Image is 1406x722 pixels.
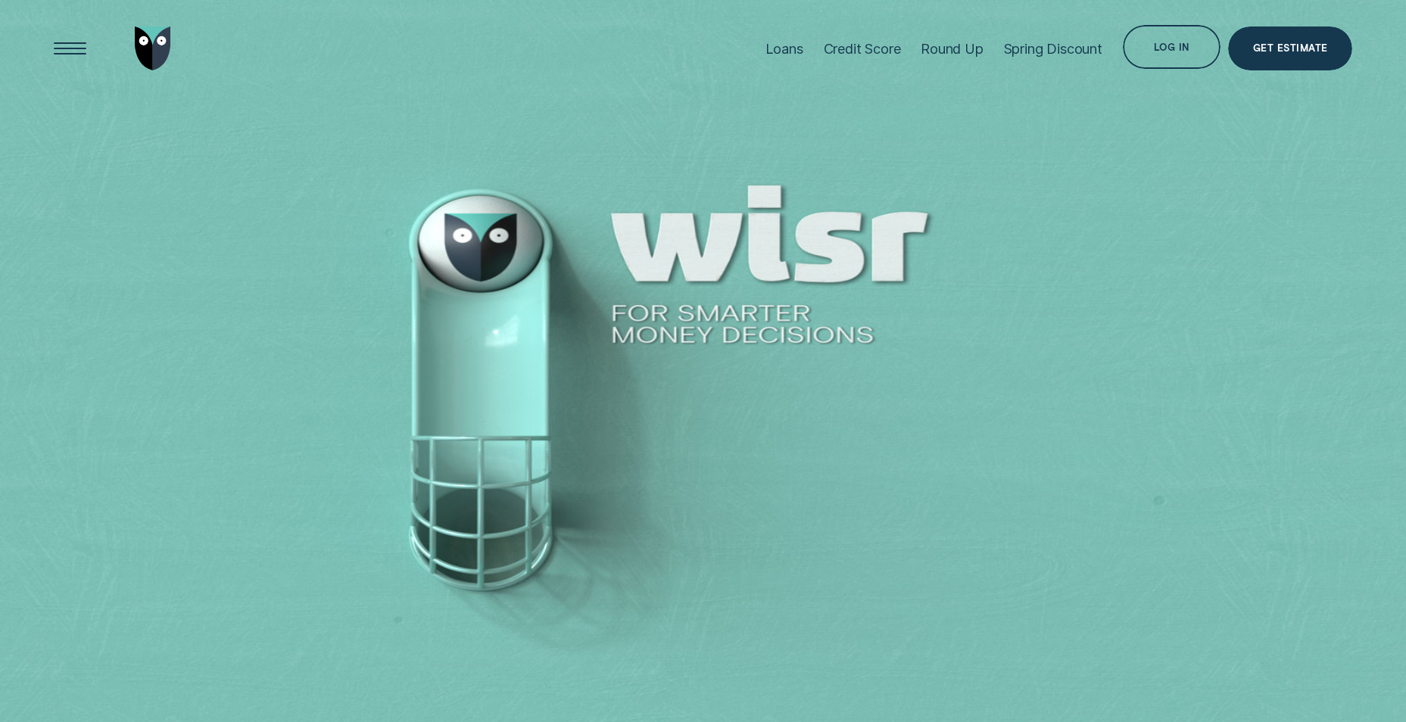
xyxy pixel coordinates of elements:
[921,40,984,57] div: Round Up
[1004,40,1102,57] div: Spring Discount
[765,40,803,57] div: Loans
[1228,26,1352,70] a: Get Estimate
[135,26,171,70] img: Wisr
[1123,25,1221,69] button: Log in
[824,40,901,57] div: Credit Score
[48,26,92,70] button: Open Menu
